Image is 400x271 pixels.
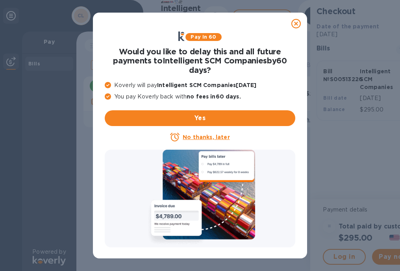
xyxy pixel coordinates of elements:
u: No thanks, later [183,134,230,140]
p: Koverly will pay [105,81,295,89]
b: Pay in 60 [191,34,216,40]
b: no fees in 60 days . [187,93,241,100]
b: Intelligent SCM Companies [DATE] [157,82,256,88]
span: Yes [111,113,289,123]
button: Yes [105,110,295,126]
p: You pay Koverly back with [105,93,295,101]
h1: Would you like to delay this and all future payments to Intelligent SCM Companies by 60 days ? [105,47,295,75]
